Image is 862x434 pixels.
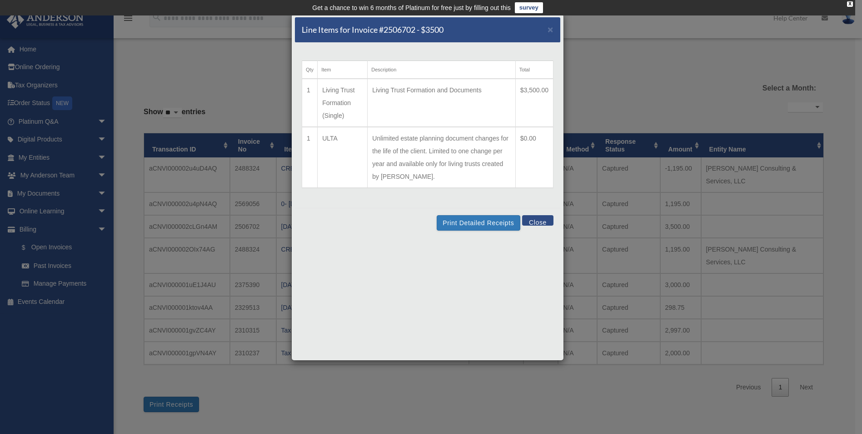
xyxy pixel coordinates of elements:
[522,215,553,226] button: Close
[515,61,553,79] th: Total
[515,2,543,13] a: survey
[847,1,853,7] div: close
[437,215,520,231] button: Print Detailed Receipts
[368,127,515,188] td: Unlimited estate planning document changes for the life of the client. Limited to one change per ...
[302,61,318,79] th: Qty
[302,127,318,188] td: 1
[548,25,553,34] button: Close
[318,127,368,188] td: ULTA
[318,61,368,79] th: Item
[368,79,515,127] td: Living Trust Formation and Documents
[515,79,553,127] td: $3,500.00
[368,61,515,79] th: Description
[312,2,511,13] div: Get a chance to win 6 months of Platinum for free just by filling out this
[302,79,318,127] td: 1
[515,127,553,188] td: $0.00
[302,24,443,35] h5: Line Items for Invoice #2506702 - $3500
[548,24,553,35] span: ×
[318,79,368,127] td: Living Trust Formation (Single)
